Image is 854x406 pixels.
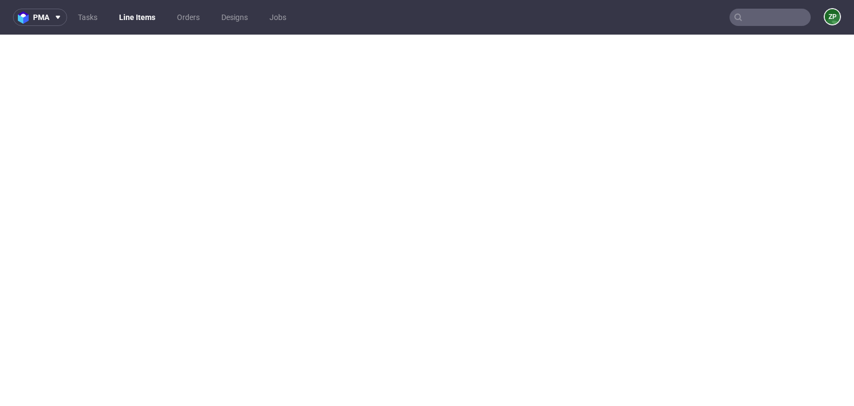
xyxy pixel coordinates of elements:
a: Jobs [263,9,293,26]
a: Designs [215,9,254,26]
img: logo [18,11,33,24]
figcaption: ZP [825,9,840,24]
button: pma [13,9,67,26]
a: Orders [170,9,206,26]
a: Line Items [113,9,162,26]
span: pma [33,14,49,21]
a: Tasks [71,9,104,26]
